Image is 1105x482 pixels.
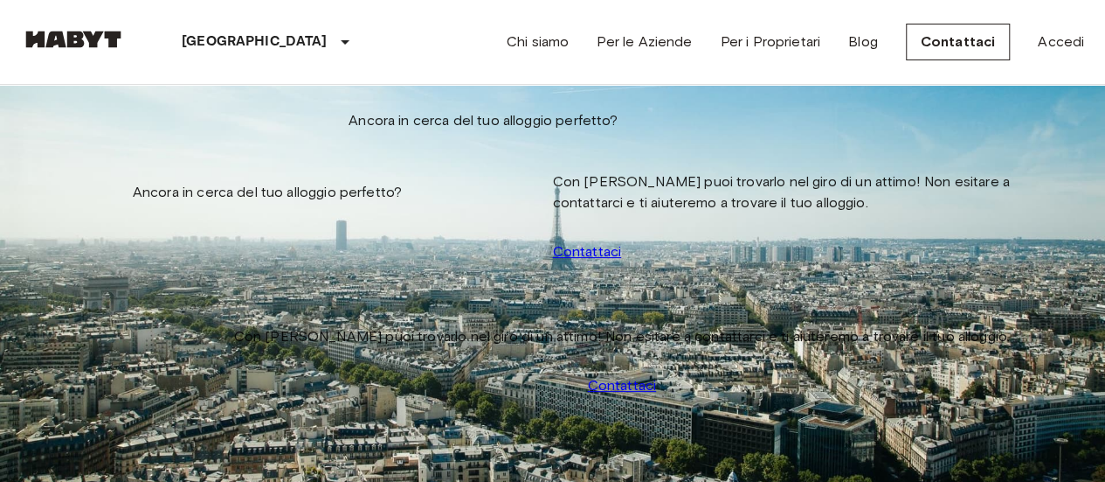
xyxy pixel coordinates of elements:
img: Habyt [21,31,126,48]
span: Ancora in cerca del tuo alloggio perfetto? [349,110,618,131]
a: Contattaci [587,375,656,396]
a: Contattaci [906,24,1011,60]
a: Per i Proprietari [720,31,820,52]
a: Chi siamo [507,31,569,52]
a: Accedi [1038,31,1084,52]
p: [GEOGRAPHIC_DATA] [182,31,328,52]
span: Con [PERSON_NAME] puoi trovarlo nel giro di un attimo! Non esitare a contattarci e ti aiuteremo a... [234,326,1010,347]
a: Blog [848,31,878,52]
a: Per le Aziende [597,31,692,52]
